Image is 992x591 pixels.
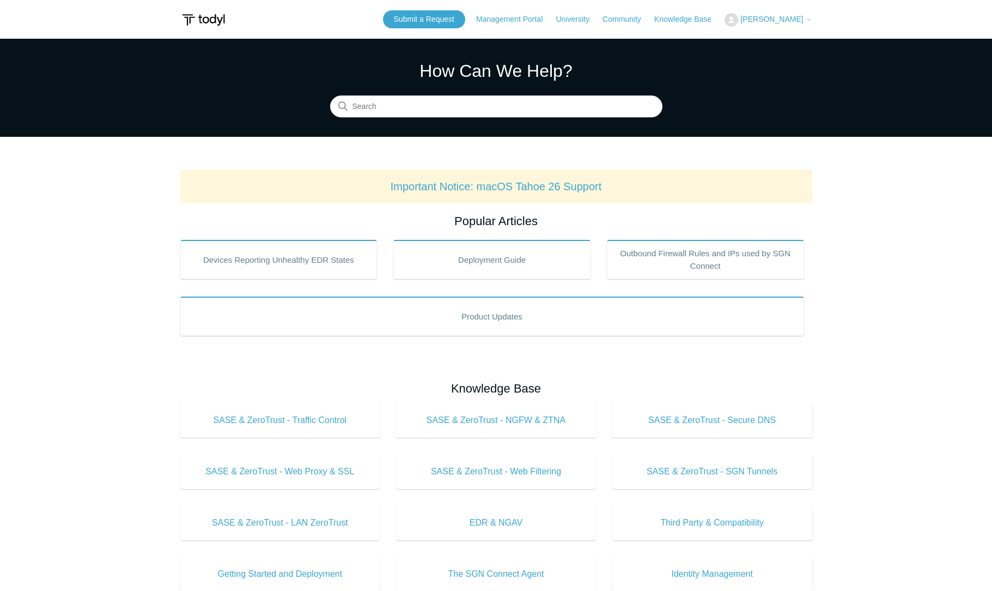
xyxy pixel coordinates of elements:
[476,14,553,25] a: Management Portal
[197,414,364,427] span: SASE & ZeroTrust - Traffic Control
[612,454,812,489] a: SASE & ZeroTrust - SGN Tunnels
[180,403,380,438] a: SASE & ZeroTrust - Traffic Control
[654,14,722,25] a: Knowledge Base
[180,454,380,489] a: SASE & ZeroTrust - Web Proxy & SSL
[725,13,812,27] button: [PERSON_NAME]
[393,240,591,279] a: Deployment Guide
[180,240,378,279] a: Devices Reporting Unhealthy EDR States
[396,403,596,438] a: SASE & ZeroTrust - NGFW & ZTNA
[629,414,796,427] span: SASE & ZeroTrust - Secure DNS
[180,297,804,336] a: Product Updates
[180,10,227,30] img: Todyl Support Center Help Center home page
[412,516,580,529] span: EDR & NGAV
[629,568,796,581] span: Identity Management
[602,14,652,25] a: Community
[197,516,364,529] span: SASE & ZeroTrust - LAN ZeroTrust
[629,516,796,529] span: Third Party & Compatibility
[607,240,804,279] a: Outbound Firewall Rules and IPs used by SGN Connect
[197,465,364,478] span: SASE & ZeroTrust - Web Proxy & SSL
[396,505,596,540] a: EDR & NGAV
[412,414,580,427] span: SASE & ZeroTrust - NGFW & ZTNA
[391,180,602,192] a: Important Notice: macOS Tahoe 26 Support
[330,58,662,84] h1: How Can We Help?
[396,454,596,489] a: SASE & ZeroTrust - Web Filtering
[412,465,580,478] span: SASE & ZeroTrust - Web Filtering
[197,568,364,581] span: Getting Started and Deployment
[612,403,812,438] a: SASE & ZeroTrust - Secure DNS
[556,14,600,25] a: University
[740,15,803,23] span: [PERSON_NAME]
[330,96,662,118] input: Search
[180,212,812,230] h2: Popular Articles
[180,505,380,540] a: SASE & ZeroTrust - LAN ZeroTrust
[412,568,580,581] span: The SGN Connect Agent
[629,465,796,478] span: SASE & ZeroTrust - SGN Tunnels
[383,10,465,28] a: Submit a Request
[612,505,812,540] a: Third Party & Compatibility
[180,379,812,397] h2: Knowledge Base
